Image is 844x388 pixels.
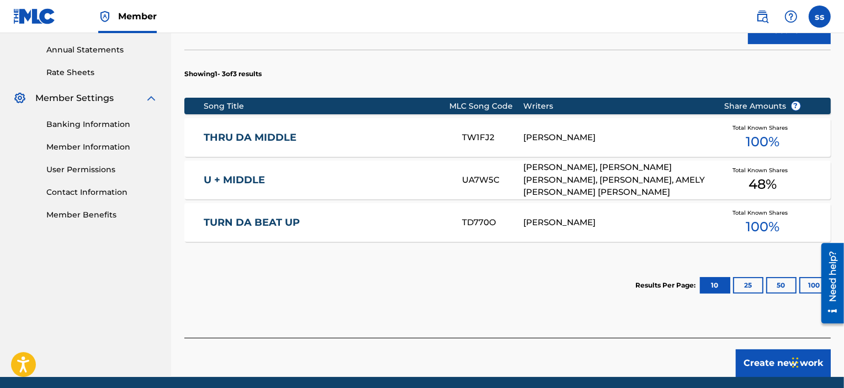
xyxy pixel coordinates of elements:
span: Share Amounts [725,100,801,112]
span: Member [118,10,157,23]
span: 48 % [749,174,777,194]
img: MLC Logo [13,8,56,24]
span: 100 % [746,217,779,237]
a: User Permissions [46,164,158,176]
div: Song Title [204,100,449,112]
iframe: Chat Widget [789,335,844,388]
a: Contact Information [46,187,158,198]
span: Total Known Shares [733,166,793,174]
a: TURN DA BEAT UP [204,216,447,229]
img: Top Rightsholder [98,10,112,23]
div: Writers [523,100,708,112]
div: [PERSON_NAME], [PERSON_NAME] [PERSON_NAME], [PERSON_NAME], AMELY [PERSON_NAME] [PERSON_NAME] [523,161,708,199]
a: Annual Statements [46,44,158,56]
img: help [784,10,798,23]
span: Total Known Shares [733,124,793,132]
div: [PERSON_NAME] [523,131,708,144]
div: TD770O [462,216,523,229]
button: 25 [733,277,763,294]
p: Results Per Page: [635,280,698,290]
button: 50 [766,277,797,294]
a: U + MIDDLE [204,174,447,187]
iframe: Resource Center [813,239,844,328]
button: 10 [700,277,730,294]
span: 100 % [746,132,779,152]
div: Help [780,6,802,28]
a: THRU DA MIDDLE [204,131,447,144]
a: Rate Sheets [46,67,158,78]
div: Drag [792,346,799,379]
img: expand [145,92,158,105]
p: Showing 1 - 3 of 3 results [184,69,262,79]
div: TW1FJ2 [462,131,523,144]
a: Member Information [46,141,158,153]
div: [PERSON_NAME] [523,216,708,229]
a: Banking Information [46,119,158,130]
span: ? [792,102,800,110]
div: User Menu [809,6,831,28]
span: Member Settings [35,92,114,105]
img: Member Settings [13,92,26,105]
a: Member Benefits [46,209,158,221]
img: search [756,10,769,23]
button: Create new work [736,349,831,377]
div: MLC Song Code [449,100,523,112]
span: Total Known Shares [733,209,793,217]
div: UA7W5C [462,174,523,187]
a: Public Search [751,6,773,28]
button: 100 [799,277,830,294]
